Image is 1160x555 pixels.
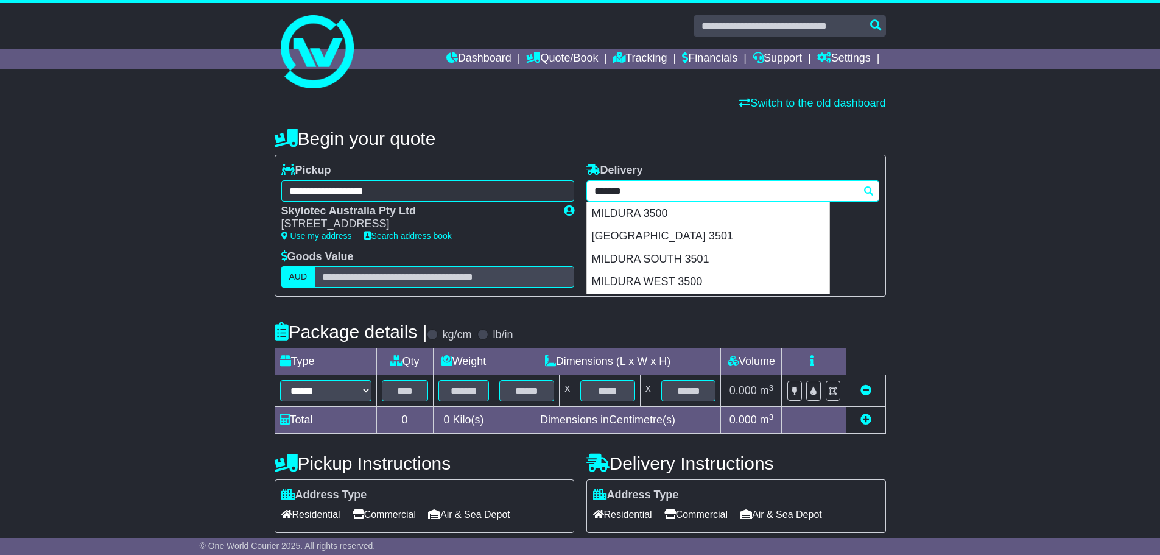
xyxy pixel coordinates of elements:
[587,225,829,248] div: [GEOGRAPHIC_DATA] 3501
[739,97,885,109] a: Switch to the old dashboard
[587,202,829,225] div: MILDURA 3500
[593,505,652,524] span: Residential
[494,348,721,375] td: Dimensions (L x W x H)
[729,414,757,426] span: 0.000
[664,505,728,524] span: Commercial
[281,217,552,231] div: [STREET_ADDRESS]
[860,414,871,426] a: Add new item
[587,248,829,271] div: MILDURA SOUTH 3501
[613,49,667,69] a: Tracking
[200,541,376,551] span: © One World Courier 2025. All rights reserved.
[494,407,721,434] td: Dimensions in Centimetre(s)
[586,164,643,177] label: Delivery
[526,49,598,69] a: Quote/Book
[275,453,574,473] h4: Pickup Instructions
[428,505,510,524] span: Air & Sea Depot
[586,180,879,202] typeahead: Please provide city
[281,250,354,264] label: Goods Value
[442,328,471,342] label: kg/cm
[433,407,494,434] td: Kilo(s)
[281,505,340,524] span: Residential
[769,383,774,392] sup: 3
[376,348,433,375] td: Qty
[275,322,427,342] h4: Package details |
[593,489,679,502] label: Address Type
[682,49,737,69] a: Financials
[769,412,774,422] sup: 3
[275,129,886,149] h4: Begin your quote
[760,414,774,426] span: m
[353,505,416,524] span: Commercial
[433,348,494,375] td: Weight
[281,489,367,502] label: Address Type
[817,49,871,69] a: Settings
[281,164,331,177] label: Pickup
[721,348,782,375] td: Volume
[281,231,352,241] a: Use my address
[760,384,774,397] span: m
[586,453,886,473] h4: Delivery Instructions
[281,266,315,288] label: AUD
[753,49,802,69] a: Support
[729,384,757,397] span: 0.000
[446,49,511,69] a: Dashboard
[281,205,552,218] div: Skylotec Australia Pty Ltd
[560,375,575,407] td: x
[376,407,433,434] td: 0
[860,384,871,397] a: Remove this item
[493,328,513,342] label: lb/in
[443,414,449,426] span: 0
[275,348,376,375] td: Type
[640,375,656,407] td: x
[587,270,829,294] div: MILDURA WEST 3500
[364,231,452,241] a: Search address book
[275,407,376,434] td: Total
[740,505,822,524] span: Air & Sea Depot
